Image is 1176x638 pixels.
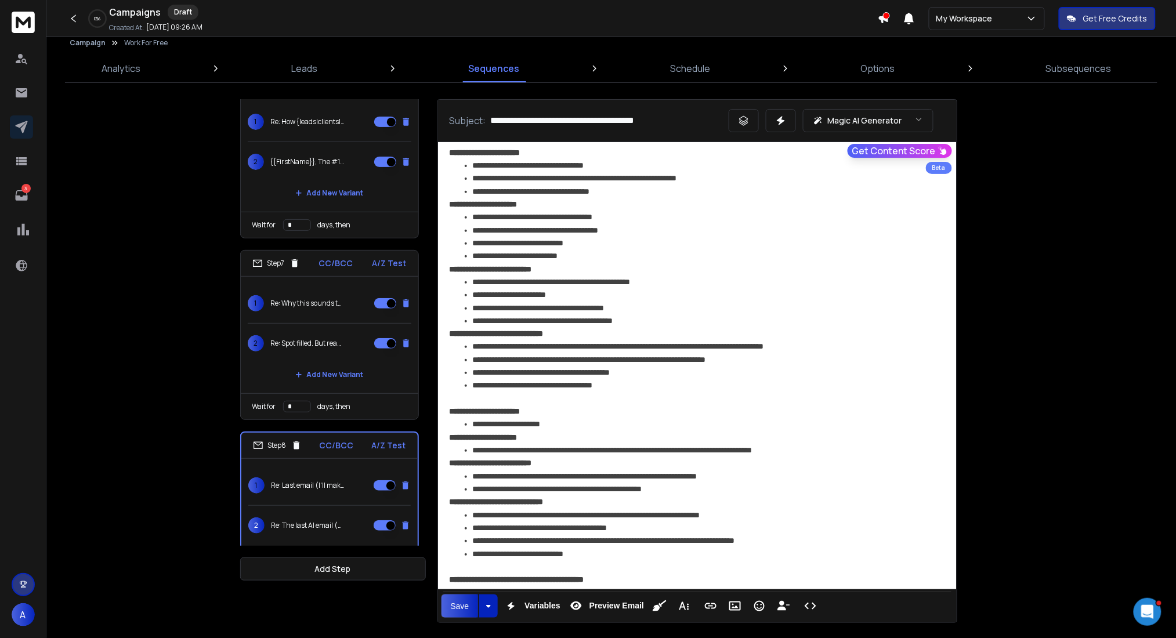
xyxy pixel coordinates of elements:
[12,603,35,626] button: A
[272,481,346,490] p: Re: Last email (I'll make this simple)
[271,339,345,348] p: Re: Spot filled. But read this anyway.
[372,440,406,451] p: A/Z Test
[253,440,302,451] div: Step 8
[803,109,933,132] button: Magic AI Generator
[252,220,276,230] p: Wait for
[168,5,198,20] div: Draft
[372,258,407,269] p: A/Z Test
[587,601,646,611] span: Preview Email
[272,521,346,530] p: Re: The last AI email (a cautionary tale)
[252,258,300,269] div: Step 7
[500,594,563,618] button: Variables
[102,61,140,75] p: Analytics
[936,13,997,24] p: My Workspace
[649,594,671,618] button: Clean HTML
[320,440,354,451] p: CC/BCC
[248,335,264,351] span: 2
[1059,7,1156,30] button: Get Free Credits
[271,117,345,126] p: Re: How {leads|clients|customers} find you while you {snooze|ABSOLUTELY don't snore|sleep}
[286,545,373,568] button: Add New Variant
[286,363,373,386] button: Add New Variant
[1046,61,1112,75] p: Subsequences
[461,55,526,82] a: Sequences
[663,55,717,82] a: Schedule
[248,295,264,311] span: 1
[95,55,147,82] a: Analytics
[240,557,426,581] button: Add Step
[442,594,479,618] button: Save
[240,432,419,577] li: Step8CC/BCCA/Z Test1Re: Last email (I'll make this simple)2Re: The last AI email (a cautionary ta...
[773,594,795,618] button: Insert Unsubscribe Link
[124,38,168,48] p: Work For Free
[1039,55,1119,82] a: Subsequences
[271,157,345,166] p: {{FirstName}}, The #1 objection I hear: "That's great for [OTHER INDUSTRY], but AI won't work for...
[828,115,902,126] p: Magic AI Generator
[95,15,101,22] p: 0 %
[748,594,770,618] button: Emoticons
[21,184,31,193] p: 3
[240,68,419,238] li: Step6CC/BCCA/Z Test1Re: How {leads|clients|customers} find you while you {snooze|ABSOLUTELY don't...
[700,594,722,618] button: Insert Link (Ctrl+K)
[146,23,202,32] p: [DATE] 09:26 AM
[319,258,353,269] p: CC/BCC
[522,601,563,611] span: Variables
[318,220,351,230] p: days, then
[252,402,276,411] p: Wait for
[848,144,952,158] button: Get Content Score
[673,594,695,618] button: More Text
[724,594,746,618] button: Insert Image (Ctrl+P)
[1083,13,1148,24] p: Get Free Credits
[854,55,902,82] a: Options
[240,250,419,420] li: Step7CC/BCCA/Z Test1Re: Why this sounds too good to be true (and why it isn't)2Re: Spot filled. B...
[10,184,33,207] a: 3
[318,402,351,411] p: days, then
[109,23,144,32] p: Created At:
[248,517,265,534] span: 2
[284,55,324,82] a: Leads
[450,114,486,128] p: Subject:
[248,114,264,130] span: 1
[926,162,952,174] div: Beta
[248,154,264,170] span: 2
[291,61,317,75] p: Leads
[468,61,519,75] p: Sequences
[109,5,161,19] h1: Campaigns
[670,61,710,75] p: Schedule
[861,61,895,75] p: Options
[271,299,345,308] p: Re: Why this sounds too good to be true (and why it isn't)
[565,594,646,618] button: Preview Email
[248,477,265,494] span: 1
[70,38,106,48] button: Campaign
[799,594,822,618] button: Code View
[286,182,373,205] button: Add New Variant
[1134,598,1161,626] iframe: Intercom live chat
